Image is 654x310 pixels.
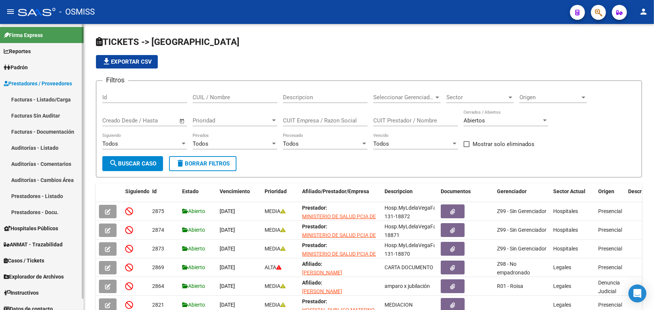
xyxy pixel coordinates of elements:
[385,264,433,270] span: CARTA DOCUMENTO
[302,232,376,247] span: MINISTERIO DE SALUD PCIA DE BS AS
[265,227,286,233] span: MEDIA
[595,183,625,208] datatable-header-cell: Origen
[464,117,485,124] span: Abiertos
[182,283,205,289] span: Abierto
[152,246,164,252] span: 2873
[265,264,281,270] span: ALTA
[182,208,205,214] span: Abierto
[497,246,546,252] span: Z99 - Sin Gerenciador
[385,188,413,194] span: Descripcion
[441,188,471,194] span: Documentos
[4,79,72,88] span: Prestadores / Proveedores
[497,208,546,214] span: Z99 - Sin Gerenciador
[302,251,376,265] span: MINISTERIO DE SALUD PCIA DE BS AS
[59,4,95,20] span: - OSMISS
[598,302,622,308] span: Presencial
[553,302,571,308] span: Legales
[629,285,647,303] div: Open Intercom Messenger
[382,183,438,208] datatable-header-cell: Descripcion
[6,7,15,16] mat-icon: menu
[109,159,118,168] mat-icon: search
[4,224,58,232] span: Hospitales Públicos
[598,264,622,270] span: Presencial
[182,302,205,308] span: Abierto
[109,160,156,167] span: Buscar Caso
[598,280,620,294] span: Denuncia Judicial
[265,208,286,214] span: MEDIA
[169,156,236,171] button: Borrar Filtros
[497,283,523,289] span: R01 - Roisa
[176,159,185,168] mat-icon: delete
[598,208,622,214] span: Presencial
[283,140,299,147] span: Todos
[96,55,158,69] button: Exportar CSV
[122,183,149,208] datatable-header-cell: Siguiendo
[182,188,199,194] span: Estado
[302,213,376,228] span: MINISTERIO DE SALUD PCIA DE BS AS
[179,183,217,208] datatable-header-cell: Estado
[125,188,150,194] span: Siguiendo
[152,283,164,289] span: 2864
[102,57,111,66] mat-icon: file_download
[438,183,494,208] datatable-header-cell: Documentos
[182,264,205,270] span: Abierto
[494,183,550,208] datatable-header-cell: Gerenciador
[178,117,187,125] button: Open calendar
[102,75,128,85] h3: Filtros
[598,227,622,233] span: Presencial
[220,227,235,233] span: [DATE]
[149,183,179,208] datatable-header-cell: Id
[373,140,389,147] span: Todos
[553,264,571,270] span: Legales
[217,183,262,208] datatable-header-cell: Vencimiento
[497,261,530,276] span: Z98 - No empadronado
[152,302,164,308] span: 2821
[553,208,578,214] span: Hospitales
[519,94,580,101] span: Origen
[4,63,28,72] span: Padrón
[262,183,299,208] datatable-header-cell: Prioridad
[265,188,287,194] span: Prioridad
[299,183,382,208] datatable-header-cell: Afiliado/Prestador/Empresa
[302,188,369,194] span: Afiliado/Prestador/Empresa
[220,302,235,308] span: [DATE]
[385,242,441,257] span: Hosp.MyLdelaVegaFact 131-18870
[553,188,585,194] span: Sector Actual
[385,205,441,219] span: Hosp.MyLdelaVegaFact 131-18872
[220,208,235,214] span: [DATE]
[102,156,163,171] button: Buscar Caso
[4,240,63,249] span: ANMAT - Trazabilidad
[152,227,164,233] span: 2874
[4,289,39,297] span: Instructivos
[96,37,239,47] span: TICKETS -> [GEOGRAPHIC_DATA]
[265,302,286,308] span: MEDIA
[265,283,286,289] span: MEDIA
[220,264,235,270] span: [DATE]
[639,7,648,16] mat-icon: person
[152,188,157,194] span: Id
[497,188,527,194] span: Gerenciador
[302,288,342,303] span: [PERSON_NAME] [PERSON_NAME]
[176,160,230,167] span: Borrar Filtros
[385,302,413,308] span: MEDIACION
[182,227,205,233] span: Abierto
[182,246,205,252] span: Abierto
[220,246,235,252] span: [DATE]
[598,188,614,194] span: Origen
[220,188,250,194] span: Vencimiento
[193,140,208,147] span: Todos
[4,31,43,39] span: Firma Express
[4,273,64,281] span: Explorador de Archivos
[102,58,152,65] span: Exportar CSV
[598,246,622,252] span: Presencial
[446,94,507,101] span: Sector
[302,224,327,230] strong: Prestador:
[4,256,44,265] span: Casos / Tickets
[193,117,271,124] span: Prioridad
[473,140,534,149] span: Mostrar solo eliminados
[550,183,595,208] datatable-header-cell: Sector Actual
[152,264,164,270] span: 2869
[302,205,327,211] strong: Prestador:
[302,280,322,286] strong: Afiliado:
[302,261,322,267] strong: Afiliado:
